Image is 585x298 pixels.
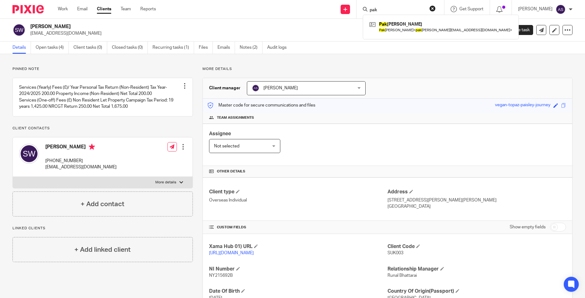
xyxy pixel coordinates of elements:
[45,164,117,170] p: [EMAIL_ADDRESS][DOMAIN_NAME]
[209,85,241,91] h3: Client manager
[121,6,131,12] a: Team
[387,266,566,272] h4: Relationship Manager
[12,23,26,37] img: svg%3E
[459,7,483,11] span: Get Support
[36,42,69,54] a: Open tasks (4)
[152,42,194,54] a: Recurring tasks (1)
[112,42,148,54] a: Closed tasks (0)
[556,4,566,14] img: svg%3E
[369,7,425,13] input: Search
[209,266,387,272] h4: NI Number
[209,225,387,230] h4: CUSTOM FIELDS
[45,144,117,151] h4: [PERSON_NAME]
[214,144,239,148] span: Not selected
[77,6,87,12] a: Email
[518,6,552,12] p: [PERSON_NAME]
[58,6,68,12] a: Work
[97,6,111,12] a: Clients
[45,158,117,164] p: [PHONE_NUMBER]
[387,203,566,210] p: [GEOGRAPHIC_DATA]
[209,251,254,255] a: [URL][DOMAIN_NAME]
[209,288,387,295] h4: Date Of Birth
[263,86,298,90] span: [PERSON_NAME]
[199,42,213,54] a: Files
[89,144,95,150] i: Primary
[510,224,546,230] label: Show empty fields
[207,102,315,108] p: Master code for secure communications and files
[12,67,193,72] p: Pinned note
[30,30,487,37] p: [EMAIL_ADDRESS][DOMAIN_NAME]
[267,42,291,54] a: Audit logs
[19,144,39,164] img: svg%3E
[202,67,572,72] p: More details
[240,42,262,54] a: Notes (2)
[387,251,403,255] span: SUK003
[73,42,107,54] a: Client tasks (0)
[155,180,176,185] p: More details
[209,273,233,278] span: NY215692B
[217,42,235,54] a: Emails
[209,189,387,195] h4: Client type
[387,243,566,250] h4: Client Code
[209,197,387,203] p: Overseas Individual
[252,84,259,92] img: svg%3E
[387,288,566,295] h4: Country Of Origin(Passport)
[12,226,193,231] p: Linked clients
[12,126,193,131] p: Client contacts
[209,243,387,250] h4: Xama Hub 01) URL
[217,115,254,120] span: Team assignments
[30,23,396,30] h2: [PERSON_NAME]
[140,6,156,12] a: Reports
[387,273,417,278] span: Runal Bhattarai
[12,42,31,54] a: Details
[209,131,231,136] span: Assignee
[81,199,124,209] h4: + Add contact
[495,102,550,109] div: vegan-topaz-paisley-journey
[217,169,245,174] span: Other details
[429,5,436,12] button: Clear
[12,5,44,13] img: Pixie
[387,189,566,195] h4: Address
[387,197,566,203] p: [STREET_ADDRESS][PERSON_NAME][PERSON_NAME]
[74,245,131,255] h4: + Add linked client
